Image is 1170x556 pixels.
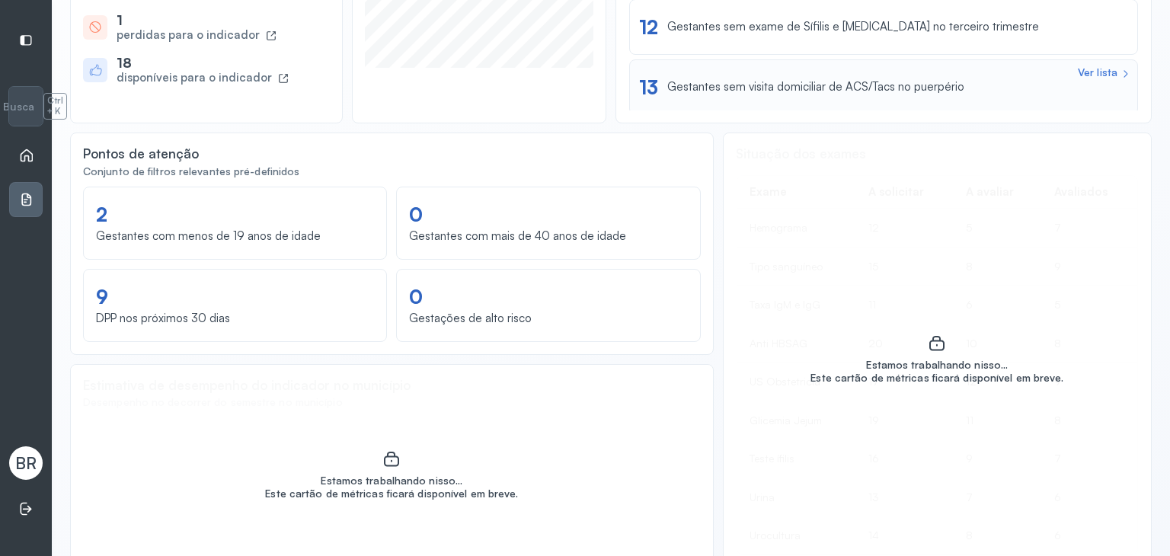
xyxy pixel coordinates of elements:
div: 13 [639,75,658,99]
div: 2 [96,203,107,226]
span: Ctrl + K [43,93,67,120]
div: 12 [639,15,658,39]
span: BR [15,453,37,473]
div: Estamos trabalhando nisso... [810,359,1063,372]
div: Pontos de atenção [83,145,199,161]
div: Gestantes com menos de 19 anos de idade [96,229,321,244]
div: Estamos trabalhando nisso... [265,475,518,487]
div: Este cartão de métricas ficará disponível em breve. [265,487,518,500]
div: perdidas para o indicador [117,28,260,43]
span: Busca [3,100,34,113]
div: Conjunto de filtros relevantes pré-definidos [83,165,701,178]
div: Gestantes com mais de 40 anos de idade [409,229,626,244]
img: block-heroicons.svg [89,21,101,34]
img: like-heroicons.svg [89,64,102,76]
div: Ver lista [1078,66,1117,79]
div: 0 [409,285,423,308]
div: 9 [96,285,108,308]
div: 18 [117,55,289,71]
div: 1 [117,12,277,28]
div: Gestações de alto risco [409,312,532,326]
div: 0 [409,203,423,226]
div: Gestantes sem visita domiciliar de ACS/Tacs no puerpério [667,80,964,94]
div: Este cartão de métricas ficará disponível em breve. [810,372,1063,385]
div: DPP nos próximos 30 dias [96,312,230,326]
div: Gestantes sem exame de Sífilis e [MEDICAL_DATA] no terceiro trimestre [667,20,1039,34]
div: disponíveis para o indicador [117,71,272,85]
